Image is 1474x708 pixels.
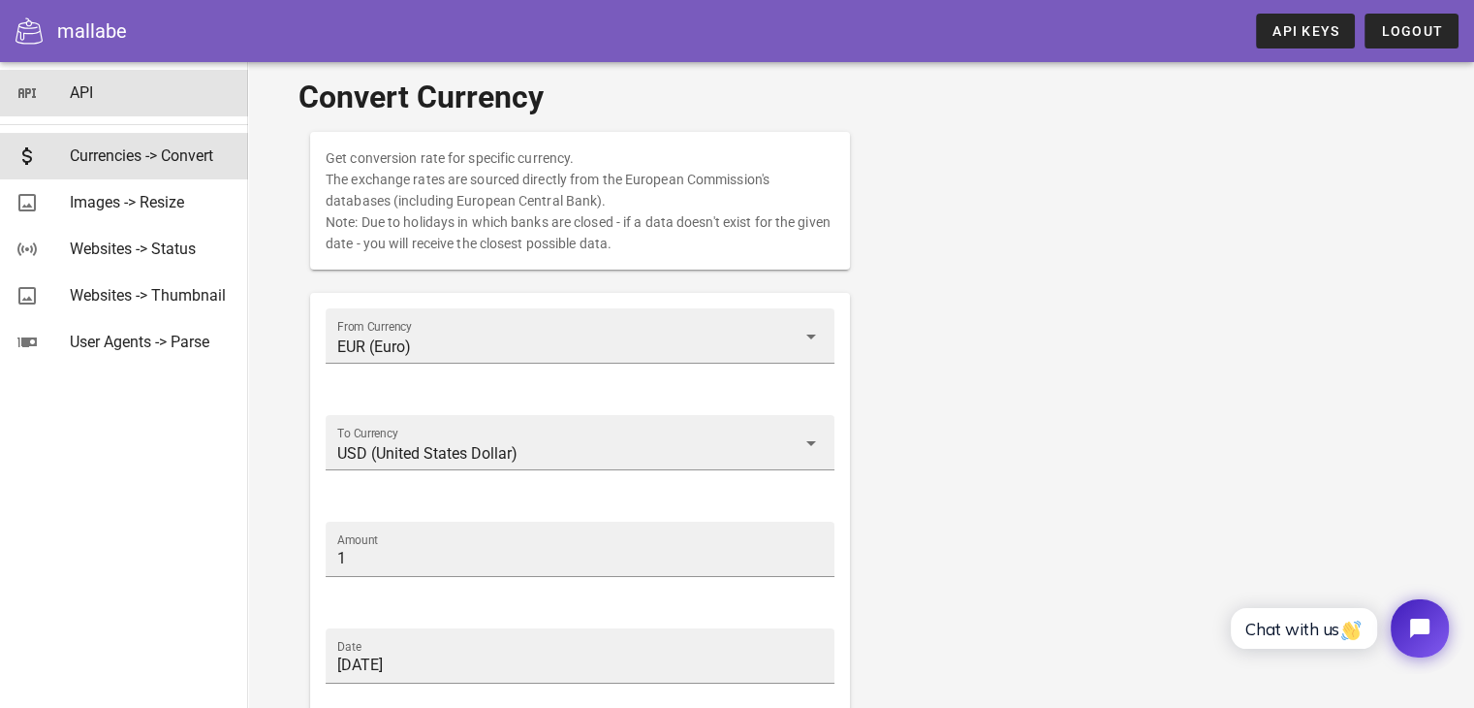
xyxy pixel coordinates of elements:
[1256,14,1355,48] a: API Keys
[70,286,233,305] div: Websites -> Thumbnail
[70,146,233,165] div: Currencies -> Convert
[1209,583,1465,674] iframe: Tidio Chat
[337,427,398,441] label: To Currency
[337,320,412,335] label: From Currency
[1271,23,1339,39] span: API Keys
[310,132,850,270] div: Get conversion rate for specific currency. The exchange rates are sourced directly from the Europ...
[337,533,378,548] label: Amount
[1380,23,1443,39] span: Logout
[70,83,233,102] div: API
[70,333,233,351] div: User Agents -> Parse
[70,240,233,258] div: Websites -> Status
[337,640,361,655] label: Date
[298,74,1424,120] h1: Convert Currency
[57,16,127,46] div: mallabe
[70,193,233,211] div: Images -> Resize
[1364,14,1458,48] button: Logout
